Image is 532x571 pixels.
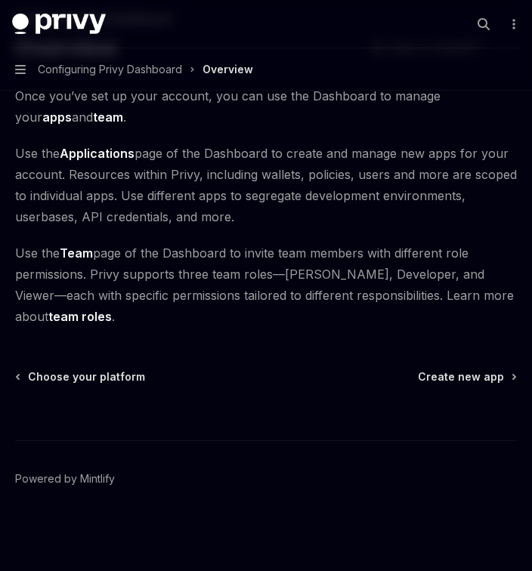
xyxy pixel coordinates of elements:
a: Applications [60,146,135,162]
div: Overview [203,60,253,79]
a: Team [60,245,93,261]
a: Powered by Mintlify [15,471,115,486]
a: Create new app [418,369,515,384]
a: Choose your platform [17,369,145,384]
strong: team [93,110,123,125]
span: Use the page of the Dashboard to create and manage new apps for your account. Resources within Pr... [15,143,517,227]
button: More actions [505,14,520,35]
span: Choose your platform [28,369,145,384]
span: Create new app [418,369,504,384]
a: team roles [48,309,112,325]
span: Use the page of the Dashboard to invite team members with different role permissions. Privy suppo... [15,242,517,327]
strong: apps [42,110,72,125]
img: dark logo [12,14,106,35]
span: Configuring Privy Dashboard [38,60,182,79]
button: Open search [472,12,496,36]
span: Once you’ve set up your account, you can use the Dashboard to manage your and . [15,85,517,128]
